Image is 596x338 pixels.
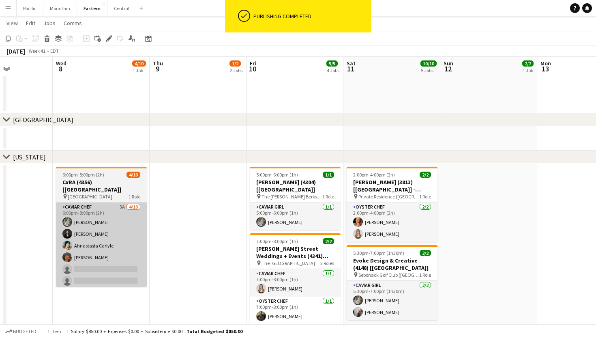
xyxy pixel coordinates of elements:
span: 4/10 [126,172,140,178]
span: Sat [347,60,356,67]
app-job-card: 7:00pm-8:00pm (1h)2/2[PERSON_NAME] Street Weddings + Events (4341) [[GEOGRAPHIC_DATA]] The [GEOGR... [250,233,341,324]
span: 9 [152,64,163,73]
a: Comms [60,18,85,28]
span: 10/10 [420,60,437,67]
span: The [GEOGRAPHIC_DATA] [262,260,315,266]
app-card-role: Oyster Chef2/22:00pm-4:00pm (2h)[PERSON_NAME][PERSON_NAME] [347,202,437,242]
div: 2 Jobs [230,67,242,73]
span: 2/2 [420,172,431,178]
h3: Evoke Design & Creative (4148) [[GEOGRAPHIC_DATA]] [347,257,437,271]
h3: CxRA (4356) [[GEOGRAPHIC_DATA]] [56,179,147,193]
span: 4/10 [132,60,146,67]
app-job-card: 5:30pm-7:00pm (1h30m)2/2Evoke Design & Creative (4148) [[GEOGRAPHIC_DATA]] Sebonack Golf Club ([G... [347,245,437,320]
span: 5:00pm-6:00pm (1h) [256,172,298,178]
button: Central [107,0,136,16]
span: 11 [345,64,356,73]
span: Comms [64,19,82,27]
span: Jobs [43,19,56,27]
app-card-role: Caviar Girl2/25:30pm-7:00pm (1h30m)[PERSON_NAME][PERSON_NAME] [347,281,437,320]
span: 10 [249,64,256,73]
app-job-card: 5:00pm-6:00pm (1h)1/1[PERSON_NAME] (4304) [[GEOGRAPHIC_DATA]] The [PERSON_NAME] Berkshires (Lenox... [250,167,341,230]
span: 1 Role [419,194,431,200]
span: 6:00pm-8:00pm (2h) [62,172,104,178]
span: 1 item [45,328,64,334]
span: 5:30pm-7:00pm (1h30m) [353,250,404,256]
span: Total Budgeted $850.00 [187,328,242,334]
a: Jobs [40,18,59,28]
span: Wed [56,60,66,67]
button: Budgeted [4,327,38,336]
div: 5 Jobs [421,67,436,73]
div: Salary $850.00 + Expenses $0.00 + Subsistence $0.00 = [71,328,242,334]
app-job-card: 2:00pm-4:00pm (2h)2/2[PERSON_NAME] (3813) [[GEOGRAPHIC_DATA]] - VENUE TBD Private Residence ([GEO... [347,167,437,242]
span: Fri [250,60,256,67]
span: 1/2 [229,60,241,67]
span: 2 Roles [320,260,334,266]
a: Edit [23,18,39,28]
span: 13 [539,64,551,73]
button: Mountain [43,0,77,16]
app-card-role: Oyster Chef1/17:00pm-8:00pm (1h)[PERSON_NAME] [250,297,341,324]
span: The [PERSON_NAME] Berkshires (Lenox, [GEOGRAPHIC_DATA]) [262,194,322,200]
span: 7:00pm-8:00pm (1h) [256,238,298,244]
div: 1 Job [523,67,533,73]
span: 2/2 [522,60,534,67]
span: 2/2 [323,238,334,244]
span: Week 41 [27,48,47,54]
app-card-role: Caviar Chef3A4/106:00pm-8:00pm (2h)[PERSON_NAME][PERSON_NAME]Ahnastasia Carlyle[PERSON_NAME] [56,202,147,336]
span: Private Residence ([GEOGRAPHIC_DATA], [GEOGRAPHIC_DATA]) [358,194,419,200]
span: Sun [444,60,453,67]
app-card-role: Caviar Chef1/17:00pm-8:00pm (1h)[PERSON_NAME] [250,269,341,297]
span: 5/5 [326,60,338,67]
span: 8 [55,64,66,73]
div: [US_STATE] [13,153,46,161]
span: Edit [26,19,35,27]
span: [GEOGRAPHIC_DATA] [68,194,112,200]
span: 2:00pm-4:00pm (2h) [353,172,395,178]
span: Sebonack Golf Club ([GEOGRAPHIC_DATA], [GEOGRAPHIC_DATA]) [358,272,419,278]
span: 1 Role [322,194,334,200]
button: Eastern [77,0,107,16]
span: Mon [540,60,551,67]
app-card-role: Caviar Girl1/15:00pm-6:00pm (1h)[PERSON_NAME] [250,202,341,230]
app-job-card: 6:00pm-8:00pm (2h)4/10CxRA (4356) [[GEOGRAPHIC_DATA]] [GEOGRAPHIC_DATA]1 RoleCaviar Chef3A4/106:0... [56,167,147,287]
h3: [PERSON_NAME] Street Weddings + Events (4341) [[GEOGRAPHIC_DATA]] [250,245,341,260]
div: 1 Job [133,67,146,73]
span: 1 Role [129,194,140,200]
span: Thu [153,60,163,67]
button: Pacific [17,0,43,16]
span: 12 [442,64,453,73]
span: Budgeted [13,329,36,334]
div: [GEOGRAPHIC_DATA] [13,116,73,124]
div: 4 Jobs [327,67,339,73]
a: View [3,18,21,28]
div: Publishing completed [253,13,368,20]
span: 2/2 [420,250,431,256]
h3: [PERSON_NAME] (3813) [[GEOGRAPHIC_DATA]] - VENUE TBD [347,179,437,193]
span: 1 Role [419,272,431,278]
div: [DATE] [6,47,25,55]
span: View [6,19,18,27]
h3: [PERSON_NAME] (4304) [[GEOGRAPHIC_DATA]] [250,179,341,193]
div: EDT [50,48,59,54]
span: 1/1 [323,172,334,178]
